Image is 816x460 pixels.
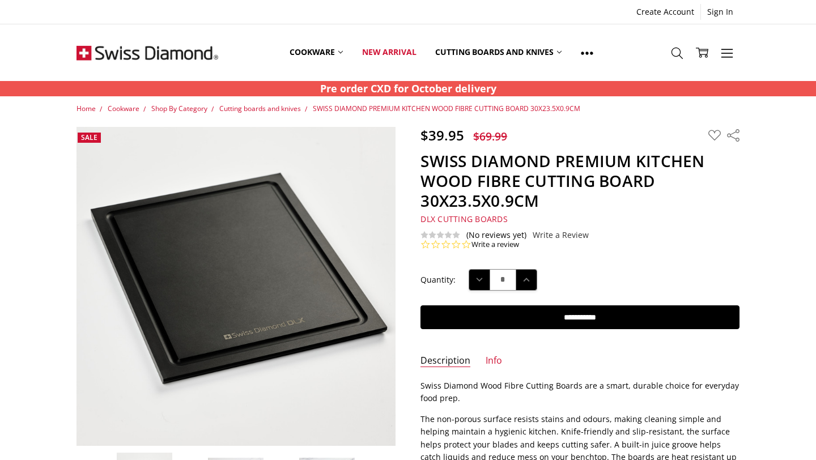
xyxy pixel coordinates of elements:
a: Cookware [108,104,139,113]
a: Cookware [280,27,352,78]
a: Write a Review [533,231,589,240]
a: Write a review [471,240,519,250]
span: Sale [81,133,97,142]
a: Info [486,355,502,368]
a: Show All [571,27,603,78]
label: Quantity: [420,274,456,286]
a: Cutting boards and knives [219,104,301,113]
strong: Pre order CXD for October delivery [320,82,496,95]
a: Description [420,355,470,368]
span: DLX Cutting Boards [420,214,508,224]
a: SWISS DIAMOND PREMIUM KITCHEN WOOD FIBRE CUTTING BOARD 30X23.5X0.9CM [313,104,580,113]
span: (No reviews yet) [466,231,526,240]
span: $69.99 [473,129,507,144]
span: $39.95 [420,126,464,144]
a: Home [76,104,96,113]
a: Cutting boards and knives [426,27,571,78]
h1: SWISS DIAMOND PREMIUM KITCHEN WOOD FIBRE CUTTING BOARD 30X23.5X0.9CM [420,151,739,211]
a: New arrival [352,27,426,78]
a: Create Account [630,4,700,20]
img: Free Shipping On Every Order [76,24,218,81]
a: Shop By Category [151,104,207,113]
p: Swiss Diamond Wood Fibre Cutting Boards are a smart, durable choice for everyday food prep. [420,380,739,405]
a: Sign In [701,4,739,20]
